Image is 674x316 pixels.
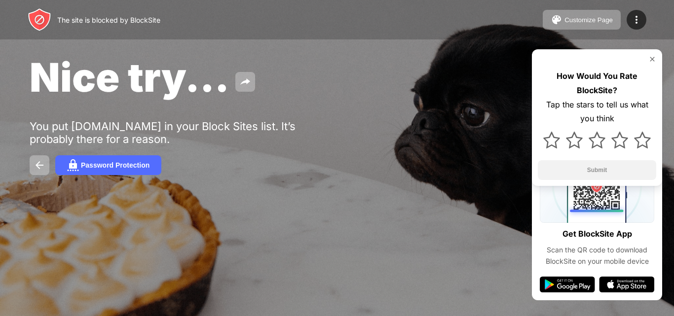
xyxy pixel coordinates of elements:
img: star.svg [634,132,651,148]
div: The site is blocked by BlockSite [57,16,160,24]
button: Customize Page [543,10,621,30]
img: rate-us-close.svg [648,55,656,63]
div: Tap the stars to tell us what you think [538,98,656,126]
button: Password Protection [55,155,161,175]
div: Password Protection [81,161,150,169]
img: star.svg [611,132,628,148]
div: Get BlockSite App [562,227,632,241]
img: password.svg [67,159,79,171]
img: app-store.svg [599,277,654,292]
img: share.svg [239,76,251,88]
button: Submit [538,160,656,180]
div: You put [DOMAIN_NAME] in your Block Sites list. It’s probably there for a reason. [30,120,335,145]
img: star.svg [566,132,583,148]
img: header-logo.svg [28,8,51,32]
div: Customize Page [564,16,613,24]
img: star.svg [543,132,560,148]
img: menu-icon.svg [631,14,642,26]
div: How Would You Rate BlockSite? [538,69,656,98]
img: google-play.svg [540,277,595,292]
img: star.svg [589,132,605,148]
img: back.svg [34,159,45,171]
img: pallet.svg [551,14,562,26]
span: Nice try... [30,53,229,101]
div: Scan the QR code to download BlockSite on your mobile device [540,245,654,267]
